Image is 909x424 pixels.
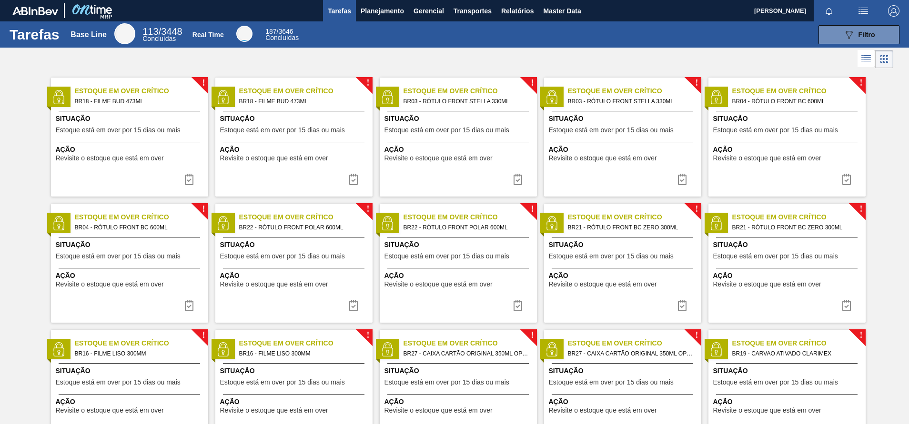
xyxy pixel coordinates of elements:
span: Estoque está em over por 15 dias ou mais [220,127,345,134]
span: ! [695,332,698,339]
span: Ação [220,397,370,407]
span: Estoque em Over Crítico [239,212,373,222]
span: Estoque em Over Crítico [732,212,866,222]
span: BR16 - FILME LISO 300MM [75,348,201,359]
span: / 3646 [265,28,293,35]
span: Estoque está em over por 15 dias ou mais [713,253,838,260]
div: Completar tarefa: 30279170 [671,296,694,315]
span: Revisite o estoque que está em over [713,407,821,414]
span: Estoque em Over Crítico [404,338,537,348]
span: BR27 - CAIXA CARTÃO ORIGINAL 350ML OPEN CORNER [404,348,529,359]
span: Ação [713,397,863,407]
span: Situação [549,366,699,376]
div: Base Line [114,23,135,44]
img: TNhmsLtSVTkK8tSr43FrP2fwEKptu5GPRR3wAAAABJRU5ErkJggg== [12,7,58,15]
span: Situação [549,240,699,250]
img: status [709,90,723,104]
div: Visão em Lista [858,50,875,68]
button: icon-task complete [671,296,694,315]
span: BR22 - RÓTULO FRONT POLAR 600ML [239,222,365,233]
span: Ação [549,397,699,407]
img: status [51,342,66,356]
span: Situação [56,366,206,376]
span: Estoque está em over por 15 dias ou mais [384,379,509,386]
span: ! [859,79,862,87]
span: Estoque está em over por 15 dias ou mais [220,379,345,386]
button: icon-task complete [342,170,365,189]
div: Completar tarefa: 30279168 [178,296,201,315]
img: icon-task complete [348,174,359,185]
img: status [216,90,230,104]
img: icon-task complete [677,174,688,185]
img: status [709,342,723,356]
img: icon-task complete [512,174,524,185]
span: Revisite o estoque que está em over [56,155,164,162]
span: Situação [384,114,535,124]
span: Estoque está em over por 15 dias ou mais [549,379,674,386]
span: Revisite o estoque que está em over [384,281,493,288]
span: Estoque em Over Crítico [568,86,701,96]
img: Logout [888,5,899,17]
span: ! [202,79,205,87]
img: icon-task complete [677,300,688,311]
button: icon-task complete [506,296,529,315]
img: icon-task complete [841,174,852,185]
button: icon-task complete [342,296,365,315]
span: Situação [384,366,535,376]
button: icon-task complete [178,170,201,189]
span: Revisite o estoque que está em over [549,407,657,414]
span: ! [859,332,862,339]
span: BR22 - RÓTULO FRONT POLAR 600ML [404,222,529,233]
img: status [216,216,230,230]
span: Situação [56,114,206,124]
span: Gerencial [414,5,444,17]
img: status [51,90,66,104]
span: Situação [713,240,863,250]
span: BR27 - CAIXA CARTÃO ORIGINAL 350ML OPEN CORNER [568,348,694,359]
span: ! [695,206,698,213]
img: status [216,342,230,356]
span: Ação [549,145,699,155]
span: Revisite o estoque que está em over [220,281,328,288]
span: Revisite o estoque que está em over [220,155,328,162]
span: Ação [549,271,699,281]
span: Concluídas [142,35,176,42]
span: BR16 - FILME LISO 300MM [239,348,365,359]
span: Situação [384,240,535,250]
span: Estoque em Over Crítico [568,338,701,348]
span: Estoque está em over por 15 dias ou mais [384,127,509,134]
div: Completar tarefa: 30279167 [671,170,694,189]
button: icon-task complete [506,170,529,189]
span: Revisite o estoque que está em over [713,281,821,288]
span: Estoque está em over por 15 dias ou mais [549,253,674,260]
div: Real Time [265,29,299,41]
span: Estoque está em over por 15 dias ou mais [713,127,838,134]
span: Revisite o estoque que está em over [384,407,493,414]
span: Concluídas [265,34,299,41]
img: status [380,216,394,230]
div: Real Time [236,26,252,42]
img: status [380,90,394,104]
span: Estoque está em over por 15 dias ou mais [56,127,181,134]
img: status [709,216,723,230]
span: Estoque em Over Crítico [75,338,208,348]
span: Ação [384,271,535,281]
img: userActions [858,5,869,17]
img: icon-task complete [183,300,195,311]
span: ! [366,206,369,213]
span: Estoque está em over por 15 dias ou mais [713,379,838,386]
div: Visão em Cards [875,50,893,68]
span: Filtro [858,31,875,39]
div: Completar tarefa: 30279170 [835,296,858,315]
span: Ação [56,271,206,281]
div: Completar tarefa: 30279166 [342,170,365,189]
span: Revisite o estoque que está em over [549,155,657,162]
span: Ação [384,145,535,155]
span: BR03 - RÓTULO FRONT STELLA 330ML [568,96,694,107]
span: Estoque está em over por 15 dias ou mais [56,253,181,260]
span: Situação [220,240,370,250]
span: Revisite o estoque que está em over [549,281,657,288]
button: icon-task complete [835,296,858,315]
span: BR04 - RÓTULO FRONT BC 600ML [732,96,858,107]
span: Estoque em Over Crítico [732,86,866,96]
